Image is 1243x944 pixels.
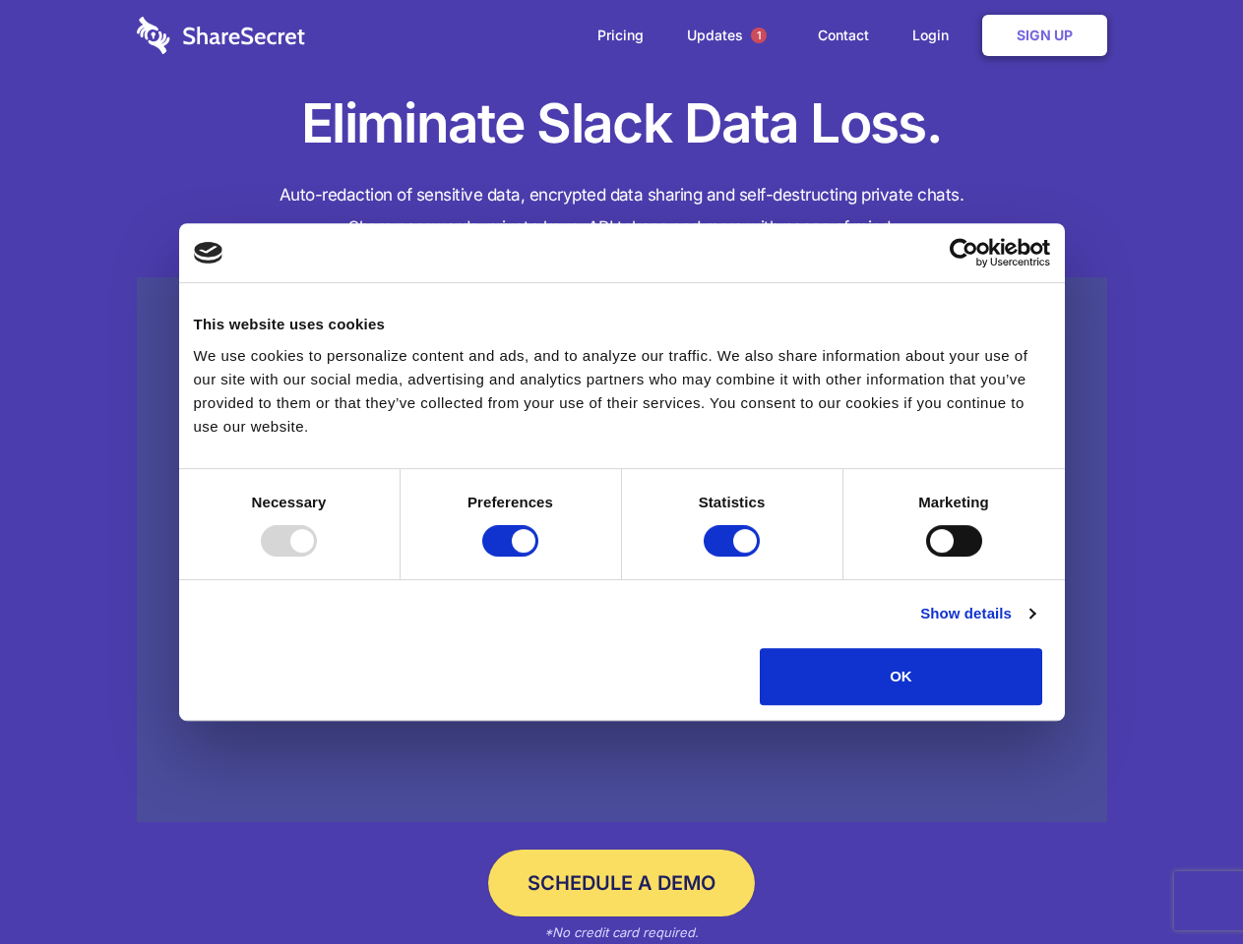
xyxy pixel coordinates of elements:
a: Wistia video thumbnail [137,277,1107,823]
a: Contact [798,5,889,66]
strong: Marketing [918,494,989,510]
strong: Necessary [252,494,327,510]
h4: Auto-redaction of sensitive data, encrypted data sharing and self-destructing private chats. Shar... [137,179,1107,244]
strong: Statistics [699,494,766,510]
a: Login [893,5,978,66]
strong: Preferences [467,494,553,510]
a: Usercentrics Cookiebot - opens in a new window [878,238,1050,267]
em: *No credit card required. [544,924,699,940]
div: We use cookies to personalize content and ads, and to analyze our traffic. We also share informat... [194,344,1050,439]
button: OK [760,648,1042,705]
img: logo-wordmark-white-trans-d4663122ce5f474addd5e946df7df03e33cb6a1c49d2221995e7729f52c070b2.svg [137,17,305,54]
a: Schedule a Demo [488,850,755,916]
div: This website uses cookies [194,313,1050,336]
a: Sign Up [982,15,1107,56]
span: 1 [751,28,767,43]
a: Pricing [578,5,663,66]
img: logo [194,242,223,264]
h1: Eliminate Slack Data Loss. [137,88,1107,159]
a: Show details [920,602,1034,625]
